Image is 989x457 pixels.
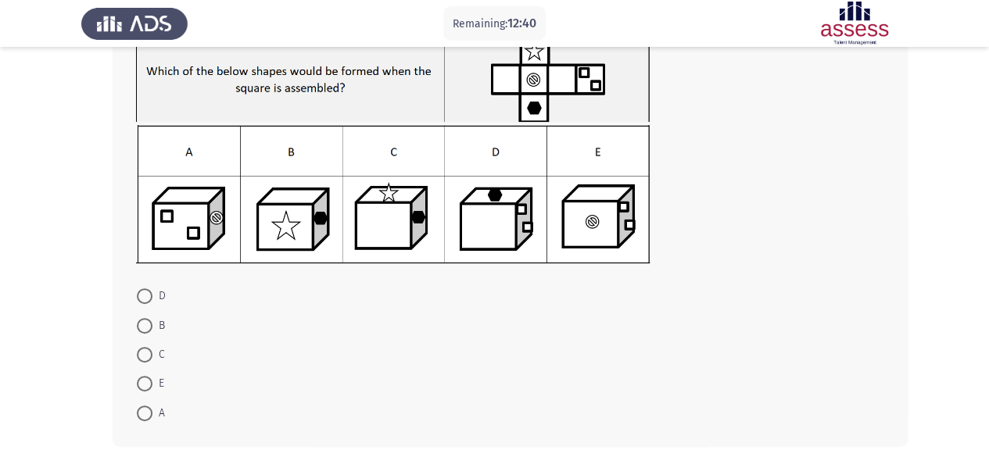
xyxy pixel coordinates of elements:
[152,287,166,305] span: D
[81,2,188,45] img: Assess Talent Management logo
[507,16,536,30] span: 12:40
[152,345,165,364] span: C
[136,125,650,263] img: UkFYYV8wNzhfQi5wbmcxNjkxMzIzNDI2OTQ3.png
[801,2,908,45] img: Assessment logo of ASSESS Focus 4 Module Assessment (EN/AR) (Advanced - IB)
[136,34,650,122] img: UkFYYV8wNzhfQSAucG5nMTY5MTMyMzQwOTIyOA==.png
[152,374,164,393] span: E
[152,404,165,423] span: A
[152,316,165,335] span: B
[453,14,536,34] p: Remaining:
